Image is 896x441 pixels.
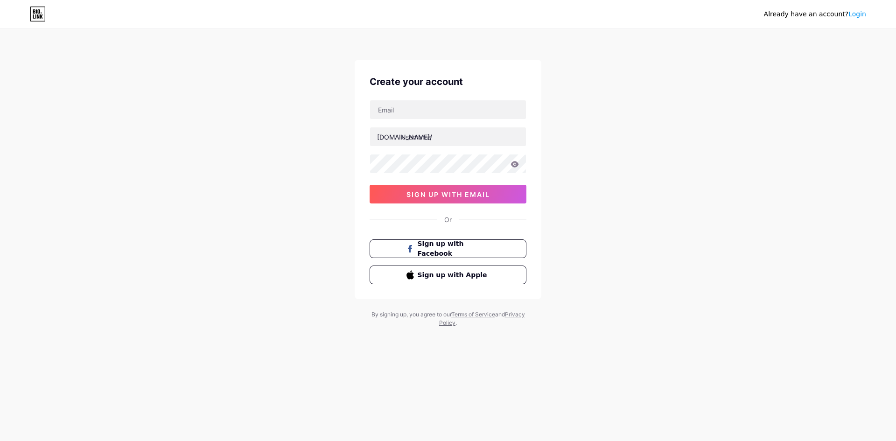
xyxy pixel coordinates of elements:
button: sign up with email [370,185,526,203]
a: Login [848,10,866,18]
span: Sign up with Apple [418,270,490,280]
input: Email [370,100,526,119]
div: Or [444,215,452,224]
span: sign up with email [406,190,490,198]
div: Already have an account? [764,9,866,19]
div: Create your account [370,75,526,89]
a: Terms of Service [451,311,495,318]
span: Sign up with Facebook [418,239,490,259]
div: By signing up, you agree to our and . [369,310,527,327]
div: [DOMAIN_NAME]/ [377,132,432,142]
button: Sign up with Apple [370,266,526,284]
input: username [370,127,526,146]
button: Sign up with Facebook [370,239,526,258]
